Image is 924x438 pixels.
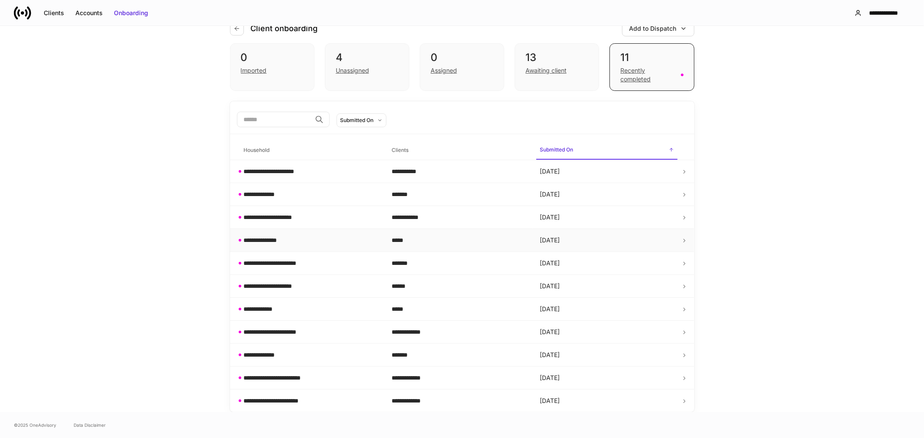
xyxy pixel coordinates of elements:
div: 0Assigned [420,43,504,91]
div: Submitted On [340,116,374,124]
td: [DATE] [533,160,681,183]
div: 4Unassigned [325,43,409,91]
div: Accounts [75,9,103,17]
button: Submitted On [337,113,386,127]
td: [DATE] [533,229,681,252]
h6: Submitted On [540,145,573,154]
td: [DATE] [533,344,681,367]
td: [DATE] [533,206,681,229]
div: 13Awaiting client [515,43,599,91]
h6: Clients [392,146,409,154]
h6: Household [244,146,270,154]
h4: Client onboarding [251,23,318,34]
div: Onboarding [114,9,148,17]
button: Onboarding [108,6,154,20]
span: © 2025 OneAdvisory [14,422,56,428]
div: 0Imported [230,43,314,91]
span: Clients [388,142,529,159]
span: Household [240,142,382,159]
div: Add to Dispatch [629,24,677,33]
td: [DATE] [533,367,681,390]
a: Data Disclaimer [74,422,106,428]
div: 0 [241,51,304,64]
td: [DATE] [533,390,681,412]
div: 11 [620,51,683,64]
div: 0 [431,51,493,64]
div: Assigned [431,66,457,75]
span: Submitted On [536,141,678,160]
button: Add to Dispatch [622,21,694,36]
div: Unassigned [336,66,369,75]
td: [DATE] [533,183,681,206]
div: Clients [44,9,64,17]
td: [DATE] [533,275,681,298]
button: Clients [38,6,70,20]
td: [DATE] [533,321,681,344]
div: Imported [241,66,267,75]
div: 4 [336,51,399,64]
div: Awaiting client [525,66,567,75]
button: Accounts [70,6,108,20]
td: [DATE] [533,252,681,275]
div: 11Recently completed [610,43,694,91]
div: Recently completed [620,66,675,84]
td: [DATE] [533,298,681,321]
div: 13 [525,51,588,64]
